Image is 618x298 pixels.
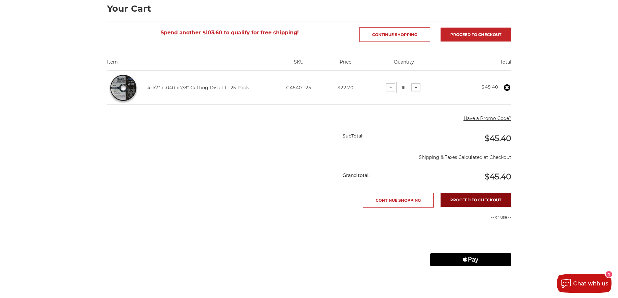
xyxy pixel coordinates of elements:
[441,193,511,207] a: Proceed to checkout
[363,193,434,208] a: Continue Shopping
[286,85,311,90] span: C45401-25
[606,271,612,278] div: 1
[343,149,511,161] p: Shipping & Taxes Calculated at Checkout
[107,4,511,13] h1: Your Cart
[343,128,427,144] div: SubTotal:
[107,59,271,70] th: Item
[337,85,353,90] span: $22.70
[441,28,511,42] a: Proceed to checkout
[557,274,612,293] button: Chat with us
[364,59,444,70] th: Quantity
[396,82,410,93] input: 4-1/2" x .040 x 7/8" Cutting Disc T1 - 25 Pack Quantity:
[327,59,364,70] th: Price
[359,27,430,42] a: Continue Shopping
[147,85,249,90] a: 4-1/2" x .040 x 7/8" Cutting Disc T1 - 25 Pack
[444,59,511,70] th: Total
[430,214,511,220] p: -- or use --
[343,173,370,178] strong: Grand total:
[573,280,608,287] span: Chat with us
[107,71,139,104] img: 4-1/2" super thin cut off wheel for fast metal cutting and minimal kerf
[485,134,511,143] span: $45.40
[270,59,327,70] th: SKU
[464,115,511,122] button: Have a Promo Code?
[430,227,511,240] iframe: PayPal-paypal
[481,84,498,90] strong: $45.40
[161,30,299,36] span: Spend another $103.60 to qualify for free shipping!
[485,172,511,181] span: $45.40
